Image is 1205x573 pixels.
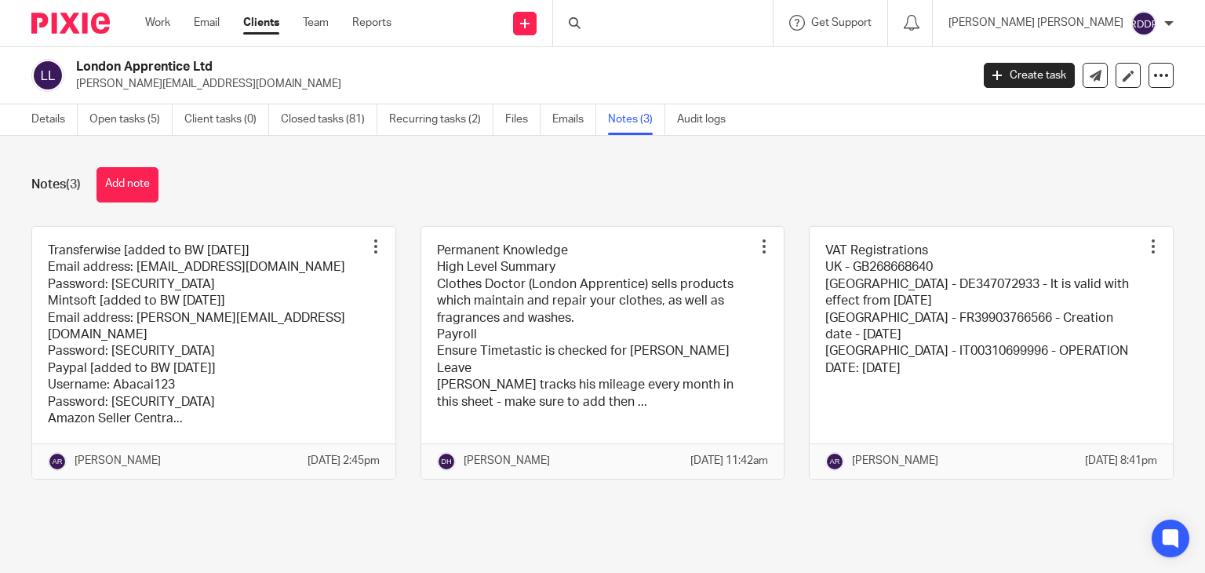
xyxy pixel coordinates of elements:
a: Files [505,104,541,135]
span: Get Support [811,17,872,28]
a: Create task [984,63,1075,88]
img: svg%3E [1131,11,1156,36]
a: Emails [552,104,596,135]
p: [DATE] 8:41pm [1085,453,1157,469]
a: Clients [243,15,279,31]
a: Work [145,15,170,31]
span: (3) [66,178,81,191]
h2: London Apprentice Ltd [76,59,784,75]
a: Recurring tasks (2) [389,104,493,135]
img: svg%3E [825,452,844,471]
a: Notes (3) [608,104,665,135]
img: svg%3E [437,452,456,471]
p: [PERSON_NAME] [464,453,550,469]
img: Pixie [31,13,110,34]
p: [PERSON_NAME] [PERSON_NAME] [948,15,1123,31]
a: Audit logs [677,104,737,135]
a: Reports [352,15,391,31]
img: svg%3E [31,59,64,92]
a: Details [31,104,78,135]
button: Add note [96,167,158,203]
a: Team [303,15,329,31]
a: Client tasks (0) [184,104,269,135]
img: svg%3E [48,452,67,471]
a: Open tasks (5) [89,104,173,135]
p: [DATE] 2:45pm [308,453,380,469]
a: Closed tasks (81) [281,104,377,135]
p: [DATE] 11:42am [690,453,768,469]
h1: Notes [31,177,81,193]
a: Email [194,15,220,31]
p: [PERSON_NAME] [852,453,938,469]
p: [PERSON_NAME][EMAIL_ADDRESS][DOMAIN_NAME] [76,76,960,92]
p: [PERSON_NAME] [75,453,161,469]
